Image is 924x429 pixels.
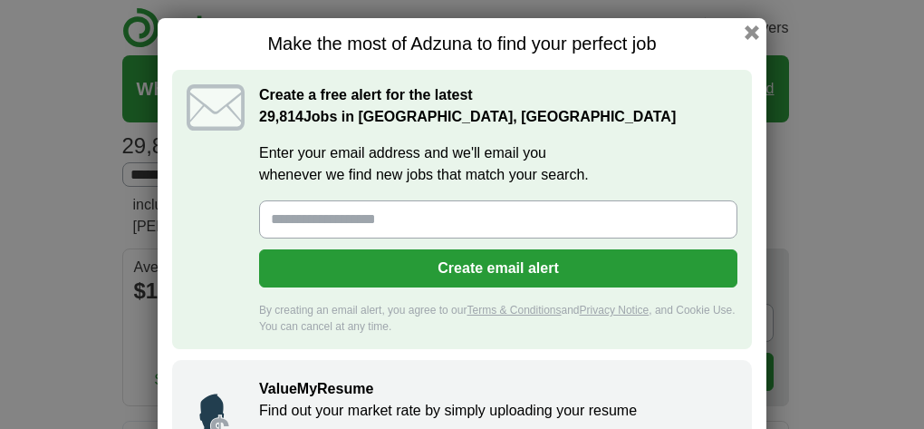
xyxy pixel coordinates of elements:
[580,304,650,317] a: Privacy Notice
[259,400,734,422] p: Find out your market rate by simply uploading your resume
[187,84,245,131] img: icon_email.svg
[259,142,737,186] label: Enter your email address and we'll email you whenever we find new jobs that match your search.
[172,33,752,55] h1: Make the most of Adzuna to find your perfect job
[259,106,303,128] span: 29,814
[259,84,737,128] h2: Create a free alert for the latest
[259,249,737,288] button: Create email alert
[467,304,561,317] a: Terms & Conditions
[259,378,734,400] h2: ValueMyResume
[259,109,676,124] strong: Jobs in [GEOGRAPHIC_DATA], [GEOGRAPHIC_DATA]
[259,302,737,335] div: By creating an email alert, you agree to our and , and Cookie Use. You can cancel at any time.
